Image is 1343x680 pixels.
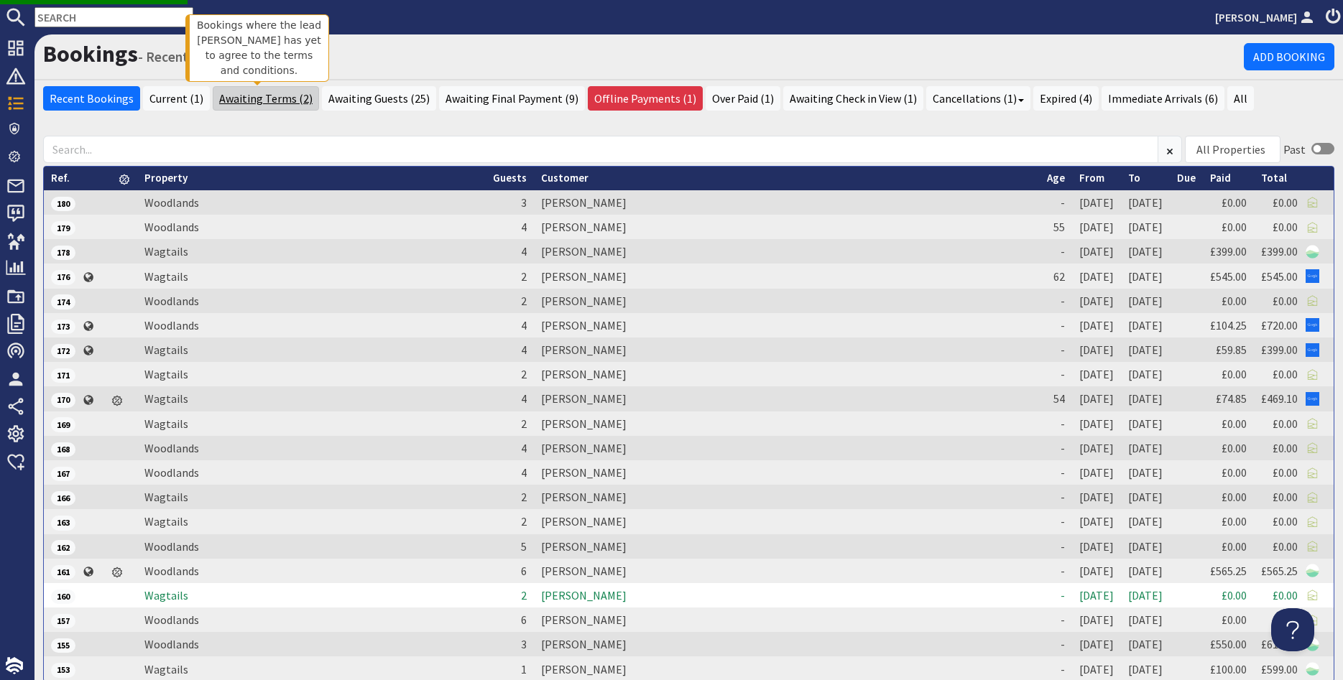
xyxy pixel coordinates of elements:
a: Woodlands [144,539,199,554]
a: £0.00 [1273,514,1298,528]
a: £565.25 [1261,564,1298,578]
td: [DATE] [1072,583,1121,607]
img: Referer: Google [1306,318,1319,332]
span: 169 [51,417,75,432]
a: 178 [51,244,75,259]
a: £0.00 [1273,539,1298,554]
td: [DATE] [1121,509,1170,534]
a: Guests [493,171,527,185]
td: [PERSON_NAME] [534,607,1040,632]
span: 2 [521,367,527,381]
td: - [1040,534,1072,559]
span: 180 [51,197,75,211]
a: £0.00 [1222,441,1247,455]
a: Ref. [51,171,70,185]
span: 162 [51,540,75,554]
a: Bookings [43,39,138,68]
a: £0.00 [1222,514,1247,528]
span: 153 [51,663,75,677]
span: 168 [51,442,75,457]
span: 166 [51,491,75,506]
span: 157 [51,614,75,628]
td: - [1040,190,1072,215]
td: - [1040,436,1072,460]
td: [DATE] [1121,190,1170,215]
td: [DATE] [1121,632,1170,656]
span: 3 [521,195,527,210]
a: £720.00 [1261,318,1298,332]
img: Referer: Cottages.com [1306,515,1319,528]
img: Referer: Cottages.com [1306,195,1319,209]
td: - [1040,411,1072,436]
a: Cancellations (1) [926,86,1030,111]
a: Over Paid (1) [706,86,780,111]
a: Add Booking [1244,43,1334,70]
td: [PERSON_NAME] [534,559,1040,583]
a: £0.00 [1222,195,1247,210]
td: [DATE] [1072,264,1121,288]
a: Wagtails [144,514,188,528]
td: [DATE] [1072,411,1121,436]
img: Referer: Cottages.com [1306,441,1319,455]
img: Referer: Cottages.com [1306,466,1319,480]
a: £0.00 [1273,416,1298,431]
td: [DATE] [1072,289,1121,313]
a: Customer [541,171,589,185]
td: [PERSON_NAME] [534,313,1040,337]
a: 168 [51,441,75,455]
img: staytech_i_w-64f4e8e9ee0a9c174fd5317b4b171b261742d2d393467e5bdba4413f4f884c10.svg [6,657,23,674]
span: 2 [521,490,527,504]
a: 169 [51,416,75,431]
a: £0.00 [1222,588,1247,602]
td: [DATE] [1072,509,1121,534]
a: Woodlands [144,318,199,332]
span: 161 [51,565,75,579]
td: [PERSON_NAME] [534,632,1040,656]
img: Referer: Cottages.com [1306,416,1319,430]
img: Referer: Cottages.com [1306,220,1319,234]
span: 2 [521,269,527,284]
span: 167 [51,467,75,481]
td: - [1040,313,1072,337]
img: Referer: Google [1306,392,1319,406]
td: [PERSON_NAME] [534,337,1040,362]
td: [DATE] [1121,215,1170,239]
a: £615.00 [1261,637,1298,651]
td: 54 [1040,386,1072,411]
span: 4 [521,465,527,480]
a: £0.00 [1273,465,1298,480]
td: - [1040,607,1072,632]
th: Due [1170,167,1203,190]
a: Total [1261,171,1287,185]
a: £399.00 [1261,343,1298,357]
td: [PERSON_NAME] [534,362,1040,386]
img: Referer: Google [1306,269,1319,283]
span: 4 [521,220,527,234]
a: 160 [51,588,75,602]
input: SEARCH [34,7,193,27]
a: Woodlands [144,613,199,627]
a: £0.00 [1273,490,1298,504]
a: Wagtails [144,343,188,357]
a: £0.00 [1222,416,1247,431]
td: [PERSON_NAME] [534,460,1040,485]
td: [PERSON_NAME] [534,509,1040,534]
td: [DATE] [1121,239,1170,264]
a: £0.00 [1222,490,1247,504]
td: [DATE] [1072,436,1121,460]
td: - [1040,485,1072,509]
a: 180 [51,195,75,210]
div: Combobox [1185,136,1280,163]
a: 167 [51,465,75,480]
a: 153 [51,661,75,676]
a: £0.00 [1273,367,1298,381]
a: £399.00 [1261,244,1298,259]
td: [PERSON_NAME] [534,583,1040,607]
span: 179 [51,221,75,236]
td: [DATE] [1121,534,1170,559]
td: [DATE] [1121,559,1170,583]
a: Immediate Arrivals (6) [1102,86,1224,111]
a: 174 [51,294,75,308]
td: [PERSON_NAME] [534,239,1040,264]
div: All Properties [1196,141,1265,158]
